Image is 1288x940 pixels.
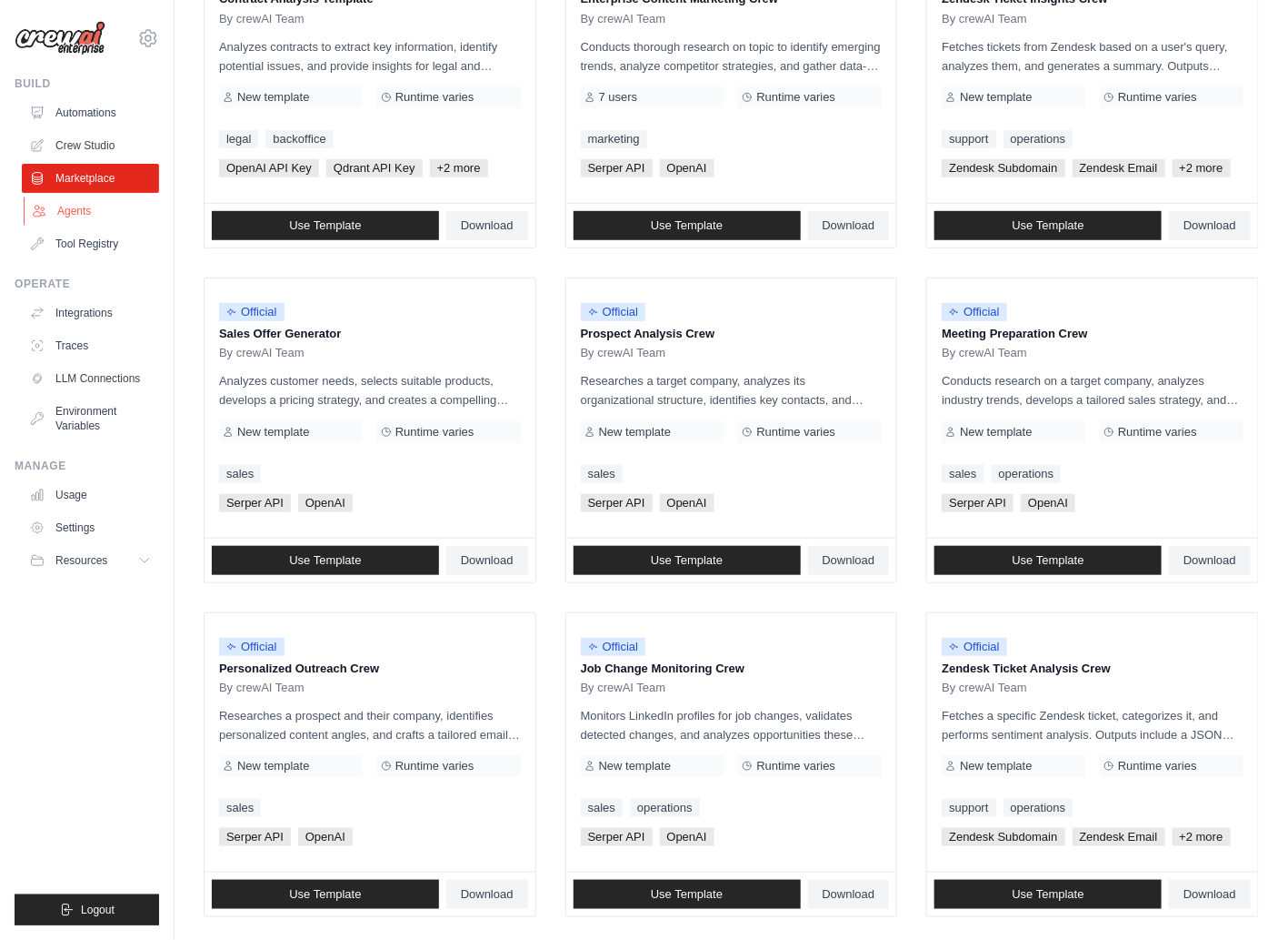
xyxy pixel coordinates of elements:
a: Use Template [574,880,801,909]
span: New template [237,90,309,105]
span: Serper API [581,159,653,177]
a: Crew Studio [22,131,159,160]
span: Use Template [651,887,723,902]
span: Runtime varies [1118,759,1197,773]
a: Download [1169,211,1251,240]
span: OpenAI [1021,494,1075,512]
span: Use Template [289,887,361,902]
span: Download [1183,218,1236,233]
div: Operate [15,277,159,291]
span: Download [823,553,875,568]
a: Use Template [212,211,439,240]
a: sales [581,465,623,483]
span: By crewAI Team [581,346,666,360]
a: sales [219,465,261,483]
p: Monitors LinkedIn profiles for job changes, validates detected changes, and analyzes opportunitie... [581,706,883,744]
span: Logout [81,903,115,917]
a: Agents [24,197,161,226]
span: By crewAI Team [581,681,666,695]
a: Automations [22,98,159,127]
a: Download [1169,880,1251,909]
span: By crewAI Team [219,681,305,695]
span: New template [599,759,671,773]
a: Use Template [574,211,801,240]
span: Use Template [651,553,723,568]
span: +2 more [1173,159,1231,177]
span: Official [581,303,646,321]
span: Qdrant API Key [326,159,423,177]
span: Runtime varies [1118,90,1197,105]
a: Download [808,546,890,575]
a: Tool Registry [22,229,159,258]
span: Serper API [581,494,653,512]
span: OpenAI [298,494,353,512]
div: Build [15,76,159,91]
button: Logout [15,895,159,925]
span: Official [942,303,1007,321]
span: Serper API [942,494,1013,512]
p: Fetches tickets from Zendesk based on a user's query, analyzes them, and generates a summary. Out... [942,37,1243,76]
p: Researches a target company, analyzes its organizational structure, identifies key contacts, and ... [581,371,883,409]
a: backoffice [265,130,333,148]
span: Runtime varies [756,90,835,105]
a: LLM Connections [22,364,159,393]
span: +2 more [1173,828,1231,846]
span: 7 users [599,90,638,105]
span: Use Template [1013,553,1084,568]
span: New template [237,425,309,440]
span: Zendesk Subdomain [942,159,1064,177]
span: Download [461,218,514,233]
span: Serper API [219,494,291,512]
a: Download [446,211,528,240]
span: Runtime varies [756,759,835,773]
span: Use Template [651,218,723,233]
span: New template [960,425,1032,440]
span: Official [942,638,1007,656]
a: Integrations [22,298,159,328]
span: OpenAI [660,828,714,846]
span: Official [219,303,285,321]
a: sales [942,465,983,483]
span: Use Template [1013,218,1084,233]
a: operations [1003,130,1073,148]
a: Download [808,880,890,909]
p: Analyzes customer needs, selects suitable products, develops a pricing strategy, and creates a co... [219,371,521,409]
span: By crewAI Team [581,12,666,26]
span: Download [823,887,875,902]
p: Fetches a specific Zendesk ticket, categorizes it, and performs sentiment analysis. Outputs inclu... [942,706,1243,744]
span: Runtime varies [1118,425,1197,440]
a: Download [446,880,528,909]
a: operations [992,465,1062,483]
span: Serper API [581,828,653,846]
a: Traces [22,331,159,360]
p: Job Change Monitoring Crew [581,660,883,678]
a: Download [1169,546,1251,575]
span: Download [461,887,514,902]
span: Official [581,638,646,656]
span: By crewAI Team [219,346,305,360]
a: Download [446,546,528,575]
span: Official [219,638,285,656]
a: Download [808,211,890,240]
a: Use Template [212,880,439,909]
span: Download [461,553,514,568]
p: Prospect Analysis Crew [581,325,883,343]
span: OpenAI [660,494,714,512]
span: Use Template [289,553,361,568]
span: Zendesk Subdomain [942,828,1064,846]
button: Resources [22,546,159,575]
a: marketing [581,130,647,148]
a: Marketplace [22,164,159,193]
a: support [942,130,995,148]
span: By crewAI Team [942,12,1027,26]
span: Download [823,218,875,233]
a: support [942,799,995,817]
span: Runtime varies [756,425,835,440]
span: New template [237,759,309,773]
a: Environment Variables [22,397,159,440]
span: Use Template [289,218,361,233]
span: Serper API [219,828,291,846]
a: Usage [22,480,159,510]
p: Analyzes contracts to extract key information, identify potential issues, and provide insights fo... [219,37,521,76]
span: Zendesk Email [1073,159,1165,177]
